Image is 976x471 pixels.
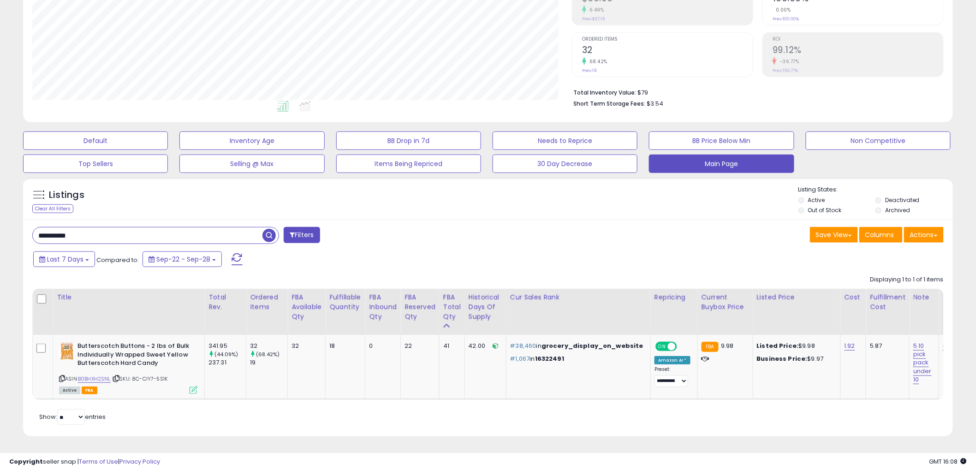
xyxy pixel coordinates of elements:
[256,351,280,358] small: (68.42%)
[702,342,719,352] small: FBA
[865,230,894,239] span: Columns
[32,204,73,213] div: Clear All Filters
[655,366,690,387] div: Preset:
[702,292,749,312] div: Current Buybox Price
[586,58,607,65] small: 68.42%
[913,292,935,302] div: Note
[582,68,597,73] small: Prev: 19
[405,292,435,322] div: FBA Reserved Qty
[676,343,690,351] span: OFF
[806,131,951,150] button: Non Competitive
[59,342,197,393] div: ASIN:
[493,131,637,150] button: Needs to Reprice
[59,387,80,394] span: All listings currently available for purchase on Amazon
[47,255,83,264] span: Last 7 Days
[798,185,953,194] p: Listing States:
[510,355,643,363] p: in
[582,16,605,22] small: Prev: $57.19
[510,292,647,302] div: Cur Sales Rank
[773,16,799,22] small: Prev: 100.00%
[179,155,324,173] button: Selling @ Max
[573,86,937,97] li: $79
[810,227,858,243] button: Save View
[510,341,536,350] span: #38,460
[870,292,905,312] div: Fulfillment Cost
[535,354,564,363] span: 16322491
[208,292,242,312] div: Total Rev.
[773,45,943,57] h2: 99.12%
[292,342,318,350] div: 32
[647,99,663,108] span: $3.54
[369,342,393,350] div: 0
[33,251,95,267] button: Last 7 Days
[582,45,753,57] h2: 32
[582,37,753,42] span: Ordered Items
[929,457,967,466] span: 2025-10-8 16:08 GMT
[9,457,43,466] strong: Copyright
[9,458,160,466] div: seller snap | |
[870,275,944,284] div: Displaying 1 to 1 of 1 items
[870,342,902,350] div: 5.87
[143,251,222,267] button: Sep-22 - Sep-28
[845,341,856,351] a: 1.92
[943,341,956,351] a: 0.69
[757,342,833,350] div: $9.98
[77,342,190,370] b: Butterscotch Buttons - 2 lbs of Bulk Individually Wrapped Sweet Yellow Butterscotch Hard Candy
[649,155,794,173] button: Main Page
[845,292,863,302] div: Cost
[284,227,320,243] button: Filters
[573,100,645,107] b: Short Term Storage Fees:
[79,457,118,466] a: Terms of Use
[250,342,287,350] div: 32
[808,196,825,204] label: Active
[469,292,502,322] div: Historical Days Of Supply
[885,206,910,214] label: Archived
[757,354,808,363] b: Business Price:
[573,89,636,96] b: Total Inventory Value:
[250,358,287,367] div: 19
[336,131,481,150] button: BB Drop in 7d
[78,375,111,383] a: B0BHXH2SNL
[23,131,168,150] button: Default
[49,189,84,202] h5: Listings
[39,412,106,421] span: Show: entries
[59,342,75,360] img: 51SHHrMy2ZL._SL40_.jpg
[913,341,932,384] a: 5.10 pick pack under 10
[586,6,604,13] small: 6.49%
[292,292,321,322] div: FBA Available Qty
[156,255,210,264] span: Sep-22 - Sep-28
[777,58,799,65] small: -36.77%
[369,292,397,322] div: FBA inbound Qty
[112,375,167,382] span: | SKU: 8C-CIY7-5S1K
[119,457,160,466] a: Privacy Policy
[510,354,530,363] span: #1,067
[808,206,842,214] label: Out of Stock
[757,341,799,350] b: Listed Price:
[82,387,97,394] span: FBA
[96,256,139,264] span: Compared to:
[493,155,637,173] button: 30 Day Decrease
[757,355,833,363] div: $9.97
[405,342,432,350] div: 22
[443,342,458,350] div: 41
[773,37,943,42] span: ROI
[904,227,944,243] button: Actions
[655,356,690,364] div: Amazon AI *
[721,341,734,350] span: 9.98
[542,341,643,350] span: grocery_display_on_website
[179,131,324,150] button: Inventory Age
[443,292,461,322] div: FBA Total Qty
[649,131,794,150] button: BB Price Below Min
[250,292,284,312] div: Ordered Items
[859,227,903,243] button: Columns
[469,342,499,350] div: 42.00
[656,343,668,351] span: ON
[23,155,168,173] button: Top Sellers
[773,6,791,13] small: 0.00%
[208,342,246,350] div: 341.95
[773,68,798,73] small: Prev: 156.77%
[885,196,920,204] label: Deactivated
[510,342,643,350] p: in
[57,292,201,302] div: Title
[655,292,694,302] div: Repricing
